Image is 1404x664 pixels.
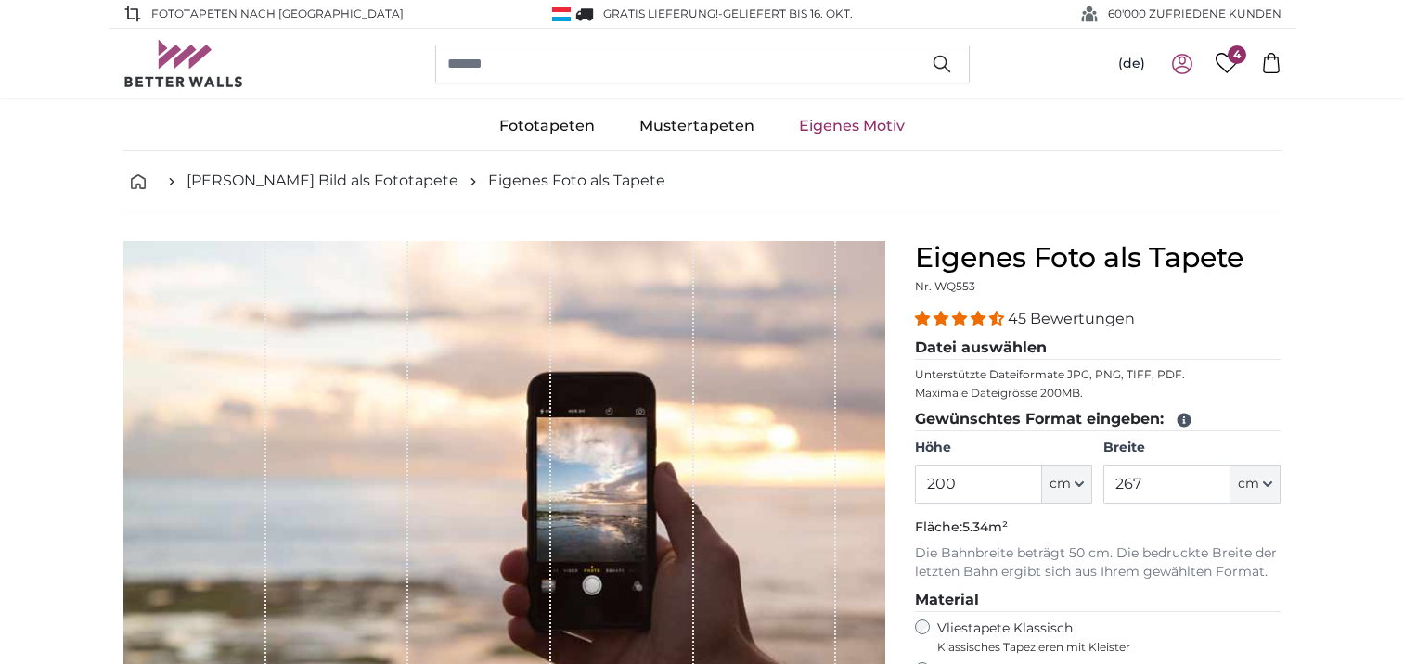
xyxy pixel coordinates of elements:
span: 4 [1228,45,1246,64]
span: cm [1050,475,1071,493]
button: (de) [1103,47,1160,81]
span: Fototapeten nach [GEOGRAPHIC_DATA] [151,6,404,22]
p: Fläche: [915,518,1282,537]
a: Eigenes Foto als Tapete [488,170,665,192]
a: Fototapeten [477,102,617,150]
span: - [718,6,853,20]
p: Maximale Dateigrösse 200MB. [915,386,1282,401]
a: Mustertapeten [617,102,777,150]
span: 5.34m² [962,518,1008,535]
span: GRATIS Lieferung! [603,6,718,20]
legend: Gewünschtes Format eingeben: [915,408,1282,431]
label: Breite [1103,439,1281,457]
img: Betterwalls [123,40,244,87]
span: 45 Bewertungen [1008,310,1135,327]
button: cm [1042,465,1092,504]
p: Die Bahnbreite beträgt 50 cm. Die bedruckte Breite der letzten Bahn ergibt sich aus Ihrem gewählt... [915,544,1282,581]
p: Unterstützte Dateiformate JPG, PNG, TIFF, PDF. [915,367,1282,382]
label: Höhe [915,439,1092,457]
span: Nr. WQ553 [915,279,975,293]
button: cm [1230,465,1281,504]
img: Luxemburg [552,7,571,21]
span: cm [1238,475,1259,493]
h1: Eigenes Foto als Tapete [915,241,1282,275]
nav: breadcrumbs [123,151,1282,211]
span: 4.36 stars [915,310,1008,327]
label: Vliestapete Klassisch [937,619,1266,655]
a: [PERSON_NAME] Bild als Fototapete [187,170,458,192]
span: Klassisches Tapezieren mit Kleister [937,640,1266,655]
a: Eigenes Motiv [777,102,927,150]
span: Geliefert bis 16. Okt. [723,6,853,20]
legend: Datei auswählen [915,337,1282,360]
span: 60'000 ZUFRIEDENE KUNDEN [1108,6,1282,22]
legend: Material [915,589,1282,612]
